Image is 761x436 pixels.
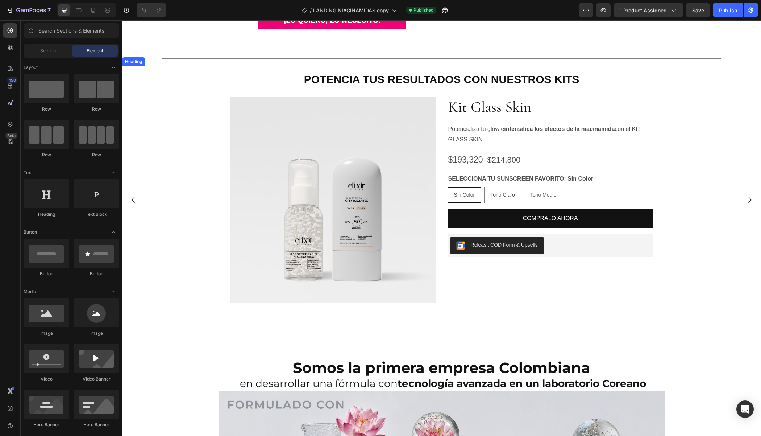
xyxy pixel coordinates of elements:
[74,376,119,382] div: Video Banner
[325,153,472,164] legend: SELECCIONA TU SUNSCREEN FAVORITO: Sin Color
[24,152,69,158] div: Row
[24,23,119,38] input: Search Sections & Elements
[365,132,399,148] div: $214,800
[24,211,69,218] div: Heading
[74,271,119,277] div: Button
[275,357,524,369] strong: tecnología avanzada en un laboratorio Coreano
[24,288,36,295] span: Media
[719,7,737,14] div: Publish
[408,172,434,177] span: Tono Medio
[40,48,56,54] span: Section
[24,229,37,235] span: Button
[614,3,683,17] button: 1 product assigned
[108,286,119,297] span: Toggle open
[87,48,103,54] span: Element
[313,7,389,14] span: LANDING NIACINAMIDAS copy
[74,106,119,112] div: Row
[24,330,69,337] div: Image
[115,357,524,369] span: en desarrollar una fórmula con
[326,104,531,125] p: Potencializa tu glow e con el KIT GLASS SKIN
[1,38,21,45] div: Heading
[108,226,119,238] span: Toggle open
[310,7,312,14] span: /
[349,221,416,229] div: Releasit COD Form & Upsells
[5,133,17,139] div: Beta
[325,189,531,208] button: <p>COMPRALO AHORA</p>
[24,271,69,277] div: Button
[74,152,119,158] div: Row
[171,338,468,356] strong: Somos la primera empresa Colombiana
[24,169,33,176] span: Text
[24,421,69,428] div: Hero Banner
[617,169,638,190] button: Carousel Next Arrow
[74,330,119,337] div: Image
[137,3,166,17] div: Undo/Redo
[24,106,69,112] div: Row
[692,7,704,13] span: Save
[332,172,353,177] span: Sin Color
[401,193,456,203] p: COMPRALO AHORA
[368,172,393,177] span: Tono Claro
[3,3,54,17] button: 7
[7,77,17,83] div: 450
[620,7,667,14] span: 1 product assigned
[182,53,457,65] strong: POTENCIA TUS RESULTADOS CON NUESTROS KITS
[328,217,421,234] button: Releasit COD Form & Upsells
[713,3,743,17] button: Publish
[24,64,38,71] span: Layout
[24,376,69,382] div: Video
[74,421,119,428] div: Hero Banner
[334,221,343,230] img: CKKYs5695_ICEAE=.webp
[325,77,531,97] h2: Kit Glass Skin
[108,167,119,178] span: Toggle open
[325,131,362,148] div: $193,320
[382,106,492,112] strong: intensifica los efectos de la niacinamida
[413,7,433,13] span: Published
[108,62,119,73] span: Toggle open
[122,20,761,436] iframe: Design area
[686,3,710,17] button: Save
[74,211,119,218] div: Text Block
[736,400,754,418] div: Open Intercom Messenger
[47,6,51,15] p: 7
[1,169,21,190] button: Carousel Back Arrow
